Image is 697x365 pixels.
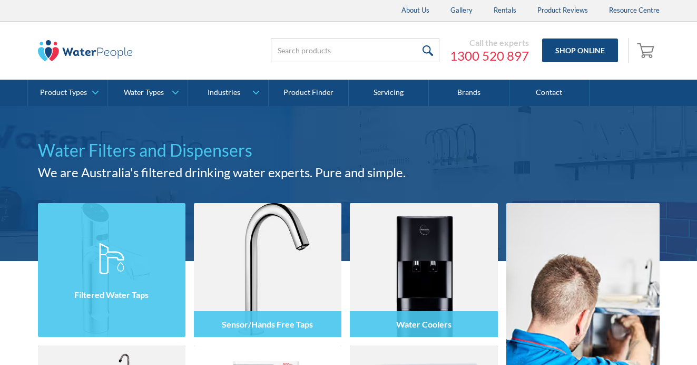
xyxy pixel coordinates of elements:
div: Industries [208,88,240,97]
img: Sensor/Hands Free Taps [194,203,341,337]
a: 1300 520 897 [450,48,529,64]
a: Open cart [634,38,660,63]
a: Water Types [108,80,188,106]
a: Shop Online [542,39,618,62]
img: Filtered Water Taps [38,203,185,337]
a: Contact [509,80,590,106]
div: Water Types [124,88,164,97]
input: Search products [271,39,439,62]
h4: Filtered Water Taps [74,290,149,300]
img: shopping cart [637,42,657,59]
a: Product Finder [269,80,349,106]
h4: Water Coolers [396,319,451,329]
a: Brands [429,80,509,106]
a: Product Types [28,80,107,106]
a: Servicing [349,80,429,106]
img: Water Coolers [350,203,497,337]
div: Product Types [40,88,87,97]
h4: Sensor/Hands Free Taps [222,319,313,329]
div: Call the experts [450,37,529,48]
a: Industries [188,80,268,106]
img: The Water People [38,40,133,61]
